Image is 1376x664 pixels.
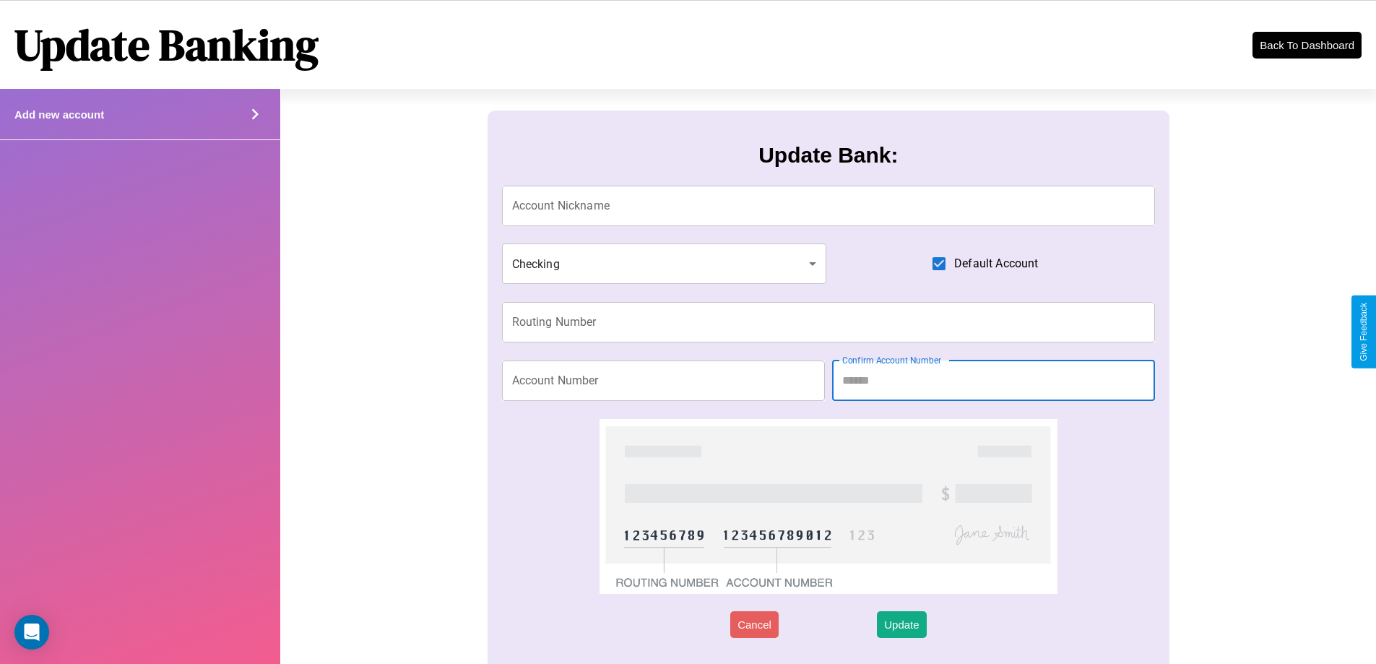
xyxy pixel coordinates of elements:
[14,615,49,650] div: Open Intercom Messenger
[877,611,926,638] button: Update
[14,15,319,74] h1: Update Banking
[954,255,1038,272] span: Default Account
[842,354,941,366] label: Confirm Account Number
[730,611,779,638] button: Cancel
[600,419,1057,594] img: check
[758,143,898,168] h3: Update Bank:
[1359,303,1369,361] div: Give Feedback
[502,243,827,284] div: Checking
[1252,32,1362,59] button: Back To Dashboard
[14,108,104,121] h4: Add new account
